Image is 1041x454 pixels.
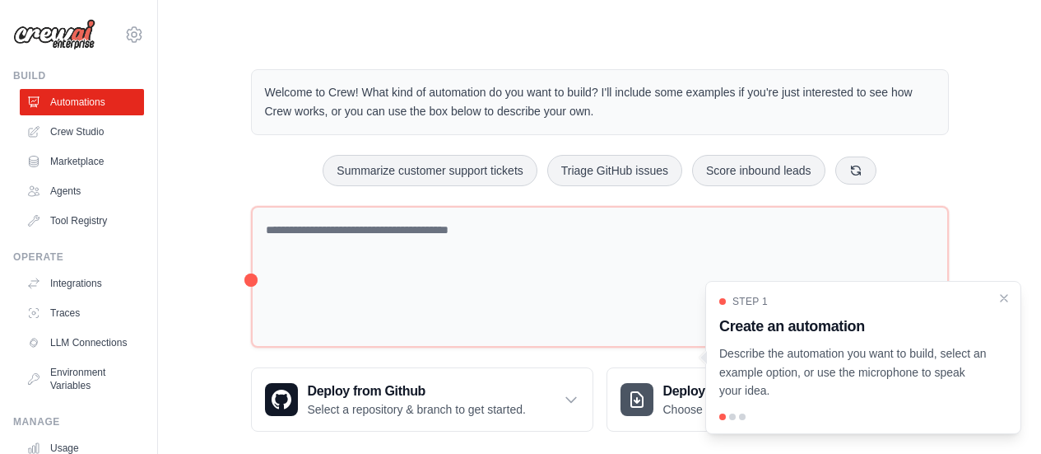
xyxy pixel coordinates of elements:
a: Marketplace [20,148,144,175]
button: Score inbound leads [692,155,825,186]
p: Choose a zip file to upload. [663,401,802,418]
h3: Deploy from Github [308,381,526,401]
a: Traces [20,300,144,326]
a: Automations [20,89,144,115]
p: Select a repository & branch to get started. [308,401,526,418]
button: Triage GitHub issues [547,155,682,186]
span: Step 1 [732,295,768,308]
button: Close walkthrough [997,292,1011,305]
img: Logo [13,19,95,50]
a: Agents [20,178,144,204]
p: Describe the automation you want to build, select an example option, or use the microphone to spe... [719,344,988,400]
h3: Create an automation [719,315,988,338]
a: Crew Studio [20,119,144,145]
div: Manage [13,415,144,428]
a: Integrations [20,270,144,297]
h3: Deploy from zip file [663,381,802,401]
a: Environment Variables [20,359,144,399]
button: Summarize customer support tickets [323,155,537,186]
p: Welcome to Crew! What kind of automation do you want to build? I'll include some examples if you'... [265,83,935,121]
div: Operate [13,250,144,264]
a: LLM Connections [20,330,144,356]
div: Build [13,69,144,82]
a: Tool Registry [20,208,144,234]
